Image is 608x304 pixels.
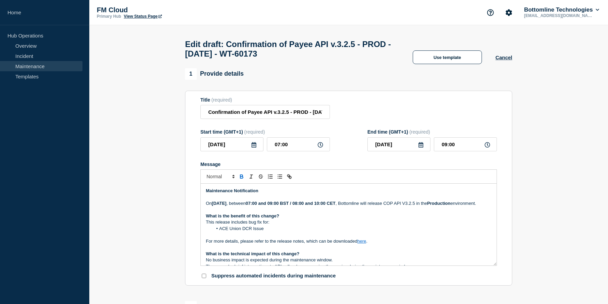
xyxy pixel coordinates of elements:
[523,6,601,13] button: Bottomline Technologies
[200,105,330,119] input: Title
[275,172,285,181] button: Toggle bulleted list
[206,251,300,256] strong: What is the technical impact of this change?
[244,129,265,135] span: (required)
[206,200,491,207] p: On , between , Bottomline will release COP API V3.2.5 in the environment.
[502,5,516,20] button: Account settings
[202,274,206,278] input: Suppress automated incidents during maintenance
[185,68,197,80] span: 1
[211,97,232,103] span: (required)
[246,172,256,181] button: Toggle italic text
[285,172,294,181] button: Toggle link
[256,172,265,181] button: Toggle strikethrough text
[200,162,497,167] div: Message
[409,129,430,135] span: (required)
[427,201,451,206] strong: Production
[357,239,366,244] a: here
[206,238,491,244] p: For more details, please refer to the release notes, which can be downloaded .
[200,97,330,103] div: Title
[124,14,162,19] a: View Status Page
[200,137,263,151] input: YYYY-MM-DD
[267,137,330,151] input: HH:MM
[246,201,336,206] strong: 07:00 and 09:00 BST / 08:00 and 10:00 CET
[496,55,512,60] button: Cancel
[206,188,258,193] strong: Maintenance Notification
[206,263,491,270] p: There may be brief interruptions to API calls when accessing the service during the maintenance w...
[367,137,430,151] input: YYYY-MM-DD
[212,201,226,206] strong: [DATE]
[185,40,399,59] h1: Edit draft: Confirmation of Payee API v.3.2.5 - PROD - [DATE] - WT-60173
[413,50,482,64] button: Use template
[237,172,246,181] button: Toggle bold text
[434,137,497,151] input: HH:MM
[97,6,233,14] p: FM Cloud
[483,5,498,20] button: Support
[185,68,244,80] div: Provide details
[367,129,497,135] div: End time (GMT+1)
[201,184,497,265] div: Message
[206,219,491,225] p: This release includes bug fix for:
[265,172,275,181] button: Toggle ordered list
[200,129,330,135] div: Start time (GMT+1)
[523,13,594,18] p: [EMAIL_ADDRESS][DOMAIN_NAME]
[213,226,492,232] li: ACE Union DCR Issue
[203,172,237,181] span: Font size
[211,273,336,279] p: Suppress automated incidents during maintenance
[206,213,279,218] strong: What is the benefit of this change?
[206,257,491,263] p: No business impact is expected during the maintenance window.
[97,14,121,19] p: Primary Hub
